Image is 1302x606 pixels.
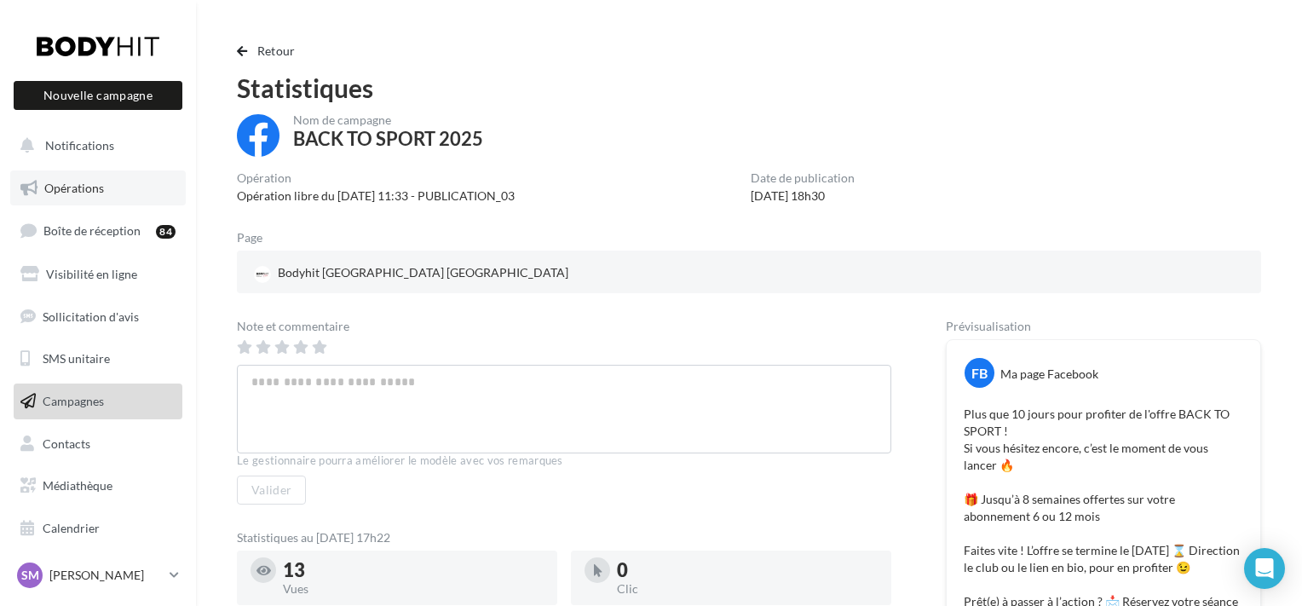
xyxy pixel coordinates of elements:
[10,170,186,206] a: Opérations
[237,532,891,544] div: Statistiques au [DATE] 17h22
[237,41,302,61] button: Retour
[45,138,114,153] span: Notifications
[10,511,186,546] a: Calendrier
[257,43,296,58] span: Retour
[251,261,583,286] a: Bodyhit [GEOGRAPHIC_DATA] [GEOGRAPHIC_DATA]
[751,172,855,184] div: Date de publication
[293,114,483,126] div: Nom de campagne
[10,384,186,419] a: Campagnes
[237,75,1261,101] div: Statistiques
[237,453,891,469] div: Le gestionnaire pourra améliorer le modèle avec vos remarques
[44,181,104,195] span: Opérations
[43,478,112,493] span: Médiathèque
[43,394,104,408] span: Campagnes
[49,567,163,584] p: [PERSON_NAME]
[237,232,276,244] div: Page
[251,261,572,286] div: Bodyhit [GEOGRAPHIC_DATA] [GEOGRAPHIC_DATA]
[283,561,544,580] div: 13
[43,309,139,323] span: Sollicitation d'avis
[946,320,1261,332] div: Prévisualisation
[46,267,137,281] span: Visibilité en ligne
[237,320,891,332] div: Note et commentaire
[43,436,90,451] span: Contacts
[751,188,855,205] div: [DATE] 18h30
[10,128,179,164] button: Notifications
[283,583,544,595] div: Vues
[14,81,182,110] button: Nouvelle campagne
[617,561,878,580] div: 0
[10,212,186,249] a: Boîte de réception84
[965,358,994,388] div: FB
[156,225,176,239] div: 84
[43,351,110,366] span: SMS unitaire
[43,223,141,238] span: Boîte de réception
[237,172,515,184] div: Opération
[617,583,878,595] div: Clic
[293,130,483,148] div: BACK TO SPORT 2025
[21,567,39,584] span: SM
[43,521,100,535] span: Calendrier
[237,188,515,205] div: Opération libre du [DATE] 11:33 - PUBLICATION_03
[1000,366,1098,383] div: Ma page Facebook
[10,426,186,462] a: Contacts
[10,257,186,292] a: Visibilité en ligne
[1244,548,1285,589] div: Open Intercom Messenger
[10,341,186,377] a: SMS unitaire
[10,468,186,504] a: Médiathèque
[14,559,182,592] a: SM [PERSON_NAME]
[237,476,306,505] button: Valider
[10,299,186,335] a: Sollicitation d'avis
